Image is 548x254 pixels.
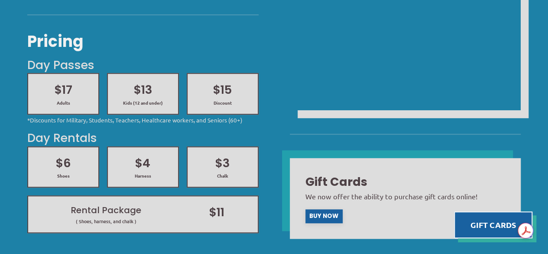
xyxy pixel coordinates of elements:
span: Kids (12 and under) [116,100,170,106]
a: Buy Now [305,209,343,224]
div: We now offer the ability to purchase gift cards online! [305,191,505,201]
h2: $13 [116,82,170,98]
h4: Day Passes [27,57,258,73]
span: Discount [195,100,250,106]
h4: Day Rentals [27,130,258,146]
span: Buy Now [309,213,338,219]
h2: $15 [195,82,250,98]
h2: Rental Package [36,204,176,216]
h2: Gift Cards [305,174,505,190]
span: Chalk [195,173,250,179]
h2: $3 [195,155,250,172]
h2: $6 [36,155,91,172]
h2: $4 [116,155,170,172]
div: *Discounts for Military, Students, Teachers, Healthcare workers, and Seniors (60+) [27,116,258,124]
h2: $17 [36,82,91,98]
h2: $11 [184,204,250,221]
span: Harness [116,173,170,179]
span: Adults [36,100,91,106]
span: Shoes [36,173,91,179]
h3: Pricing [27,31,258,53]
span: ( Shoes, harness, and chalk ) [36,218,176,224]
